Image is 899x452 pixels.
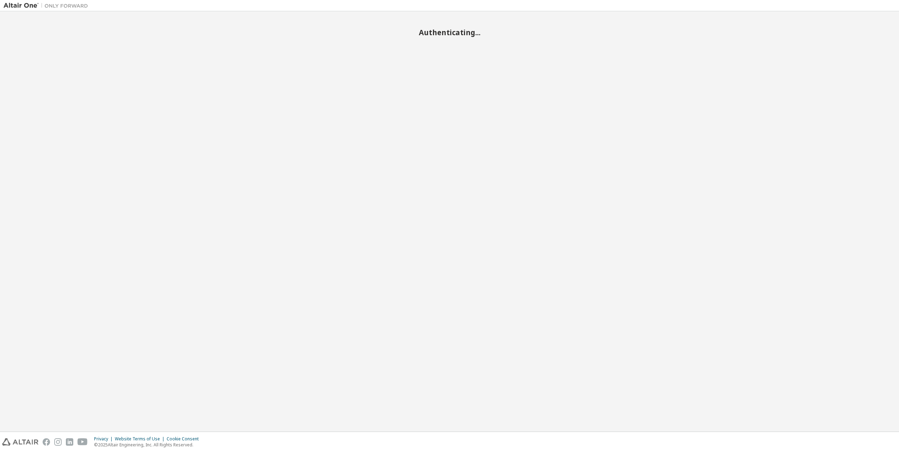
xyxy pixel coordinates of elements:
img: Altair One [4,2,92,9]
img: instagram.svg [54,438,62,446]
div: Website Terms of Use [115,436,167,442]
p: © 2025 Altair Engineering, Inc. All Rights Reserved. [94,442,203,448]
div: Privacy [94,436,115,442]
img: linkedin.svg [66,438,73,446]
h2: Authenticating... [4,28,895,37]
img: facebook.svg [43,438,50,446]
div: Cookie Consent [167,436,203,442]
img: youtube.svg [77,438,88,446]
img: altair_logo.svg [2,438,38,446]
